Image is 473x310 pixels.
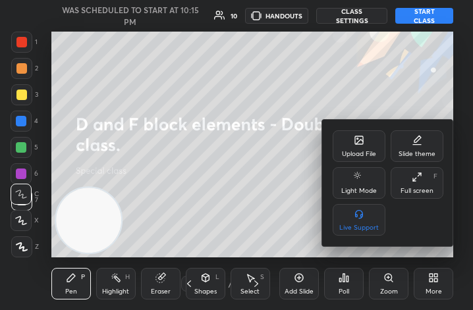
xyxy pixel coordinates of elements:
div: F [433,173,437,180]
div: Live Support [339,224,379,231]
div: Full screen [401,188,433,194]
div: Slide theme [399,151,435,157]
div: Upload File [342,151,376,157]
div: Light Mode [341,188,377,194]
